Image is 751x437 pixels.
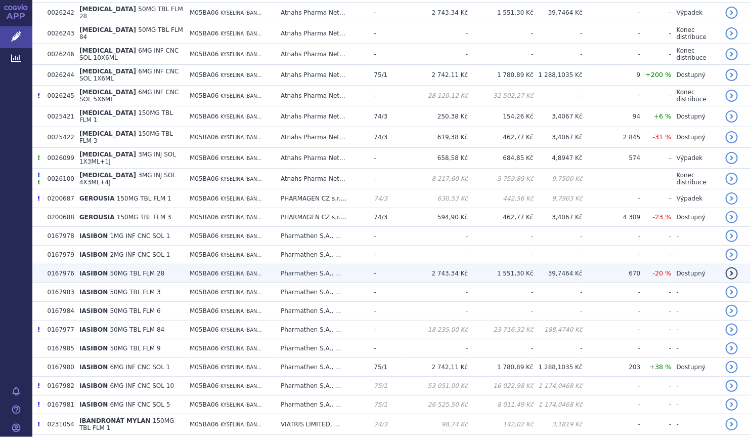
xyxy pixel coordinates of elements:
[468,227,534,246] td: -
[276,395,369,414] td: Pharmathen S.A., ...
[374,134,388,141] span: 74/3
[117,214,171,221] span: 150MG TBL FLM 3
[640,302,671,321] td: -
[640,377,671,395] td: -
[672,208,721,227] td: Dostupný
[583,264,641,283] td: 670
[276,106,369,127] td: Atnahs Pharma Net...
[726,267,738,280] a: detail
[726,286,738,298] a: detail
[534,44,583,65] td: -
[220,10,261,16] span: KYSELINA IBAN...
[37,154,40,162] span: Tento přípravek má více úhrad.
[534,302,583,321] td: -
[79,47,136,54] span: [MEDICAL_DATA]
[534,246,583,264] td: -
[374,71,388,78] span: 75/1
[276,127,369,148] td: Atnahs Pharma Net...
[726,249,738,261] a: detail
[405,86,468,106] td: 28 120,12 Kč
[534,86,583,106] td: -
[672,395,721,414] td: -
[468,208,534,227] td: 462,77 Kč
[79,307,108,314] span: IASIBON
[276,227,369,246] td: Pharmathen S.A., ...
[369,302,405,321] td: -
[726,27,738,39] a: detail
[672,264,721,283] td: Dostupný
[220,114,261,120] span: KYSELINA IBAN...
[42,23,74,44] td: 0026243
[640,395,671,414] td: -
[672,3,721,23] td: Výpadek
[405,23,468,44] td: -
[640,86,671,106] td: -
[190,345,218,352] span: M05BA06
[42,246,74,264] td: 0167979
[726,110,738,123] a: detail
[534,321,583,339] td: 188,4740 Kč
[42,302,74,321] td: 0167984
[190,382,218,389] span: M05BA06
[534,264,583,283] td: 39,7464 Kč
[220,365,261,370] span: KYSELINA IBAN...
[468,65,534,86] td: 1 780,89 Kč
[276,44,369,65] td: Atnahs Pharma Net...
[220,155,261,161] span: KYSELINA IBAN...
[726,211,738,223] a: detail
[79,172,136,179] span: [MEDICAL_DATA]
[534,65,583,86] td: 1 288,1035 Kč
[468,246,534,264] td: -
[276,148,369,169] td: Atnahs Pharma Net...
[220,93,261,99] span: KYSELINA IBAN...
[79,130,136,137] span: [MEDICAL_DATA]
[374,382,388,389] span: 75/1
[79,401,108,408] span: IASIBON
[190,175,218,182] span: M05BA06
[405,3,468,23] td: 2 743,34 Kč
[534,227,583,246] td: -
[190,134,218,141] span: M05BA06
[653,269,672,277] span: -20 %
[190,71,218,78] span: M05BA06
[369,321,405,339] td: -
[37,401,40,408] span: Poslední data tohoto produktu jsou ze SCAU platného k 01.05.2015.
[640,189,671,208] td: -
[405,148,468,169] td: 658,58 Kč
[672,86,721,106] td: Konec distribuce
[369,169,405,189] td: -
[468,339,534,358] td: -
[534,148,583,169] td: 4,8947 Kč
[369,264,405,283] td: -
[534,395,583,414] td: 1 174,0468 Kč
[79,364,108,371] span: IASIBON
[79,232,108,240] span: IASIBON
[672,227,721,246] td: -
[726,305,738,317] a: detail
[672,358,721,377] td: Dostupný
[220,215,261,220] span: KYSELINA IBAN...
[276,358,369,377] td: Pharmathen S.A., ...
[468,86,534,106] td: 32 502,27 Kč
[726,342,738,354] a: detail
[583,3,641,23] td: -
[583,339,641,358] td: -
[672,23,721,44] td: Konec distribuce
[190,232,218,240] span: M05BA06
[468,358,534,377] td: 1 780,89 Kč
[726,418,738,430] a: detail
[220,327,261,333] span: KYSELINA IBAN...
[79,89,136,96] span: [MEDICAL_DATA]
[583,127,641,148] td: 2 845
[79,109,173,124] span: 150MG TBL FLM 1
[276,169,369,189] td: Atnahs Pharma Net...
[42,148,74,169] td: 0026099
[79,270,108,277] span: IASIBON
[37,382,40,389] span: Poslední data tohoto produktu jsou ze SCAU platného k 01.05.2015.
[42,283,74,302] td: 0167983
[534,377,583,395] td: 1 174,0468 Kč
[405,169,468,189] td: 8 217,60 Kč
[79,345,108,352] span: IASIBON
[369,3,405,23] td: -
[110,364,170,371] span: 6MG INF CNC SOL 1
